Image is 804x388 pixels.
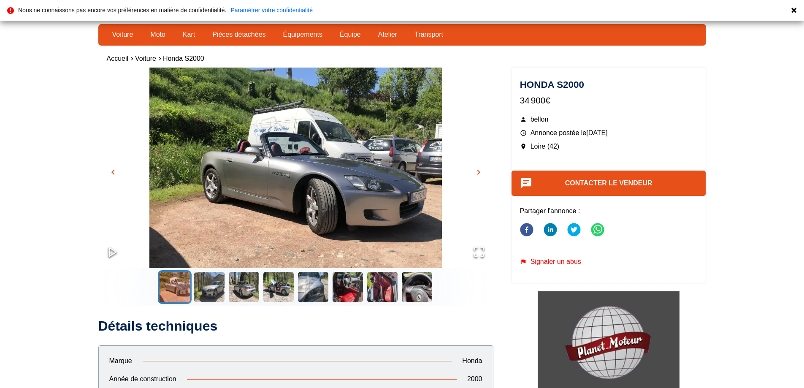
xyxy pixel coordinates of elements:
[108,167,118,177] span: chevron_left
[98,238,127,268] button: Play or Pause Slideshow
[262,270,295,304] button: Go to Slide 4
[227,270,261,304] button: Go to Slide 3
[520,206,698,216] p: Partager l'annonce :
[520,80,698,90] h1: Honda S2000
[98,68,493,268] div: Go to Slide 1
[472,166,485,179] button: chevron_right
[365,270,399,304] button: Go to Slide 7
[98,270,493,304] div: Thumbnail Navigation
[520,94,698,106] p: 34 900€
[278,27,328,42] a: Équipements
[98,317,493,334] h2: Détails techniques
[107,55,129,62] a: Accueil
[107,27,139,42] a: Voiture
[544,218,557,243] button: linkedin
[452,356,493,366] p: Honda
[177,27,200,42] a: Kart
[520,142,698,151] p: Loire (42)
[135,55,156,62] a: Voiture
[591,218,604,243] button: whatsapp
[99,374,187,384] p: Année de construction
[296,270,330,304] button: Go to Slide 5
[107,166,119,179] button: chevron_left
[163,55,204,62] a: Honda S2000
[18,7,226,13] p: Nous ne connaissons pas encore vos préférences en matière de confidentialité.
[512,171,706,196] button: Contacter le vendeur
[331,270,365,304] button: Go to Slide 6
[334,27,366,42] a: Équipe
[409,27,449,42] a: Transport
[145,27,171,42] a: Moto
[520,128,698,138] p: Annonce postée le [DATE]
[98,68,493,287] img: image
[373,27,403,42] a: Atelier
[192,270,226,304] button: Go to Slide 2
[99,356,143,366] p: Marque
[400,270,434,304] button: Go to Slide 8
[158,270,192,304] button: Go to Slide 1
[520,218,533,243] button: facebook
[230,7,313,13] a: Paramétrer votre confidentialité
[474,167,484,177] span: chevron_right
[520,258,698,266] div: Signaler un abus
[457,374,493,384] p: 2000
[465,238,493,268] button: Open Fullscreen
[520,115,698,124] p: bellon
[207,27,271,42] a: Pièces détachées
[567,218,581,243] button: twitter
